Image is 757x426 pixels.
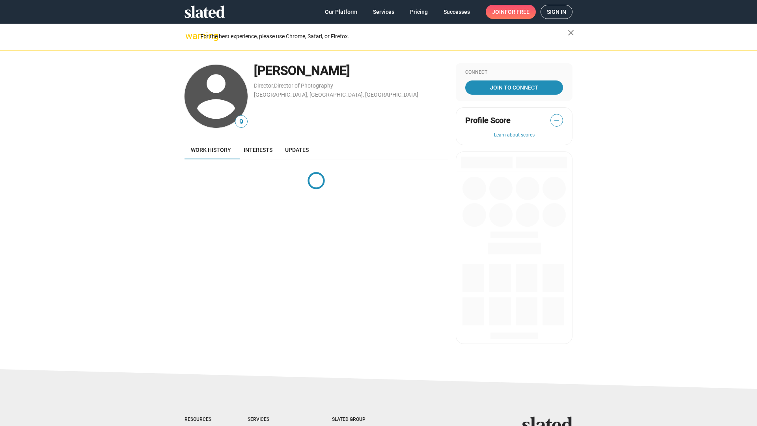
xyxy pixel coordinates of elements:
[332,417,386,423] div: Slated Group
[541,5,572,19] a: Sign in
[444,5,470,19] span: Successes
[404,5,434,19] a: Pricing
[254,82,273,89] a: Director
[465,80,563,95] a: Join To Connect
[551,116,563,126] span: —
[185,140,237,159] a: Work history
[185,31,195,41] mat-icon: warning
[465,132,563,138] button: Learn about scores
[325,5,357,19] span: Our Platform
[191,147,231,153] span: Work history
[373,5,394,19] span: Services
[437,5,476,19] a: Successes
[274,82,333,89] a: Director of Photography
[237,140,279,159] a: Interests
[254,62,448,79] div: [PERSON_NAME]
[254,92,418,98] a: [GEOGRAPHIC_DATA], [GEOGRAPHIC_DATA], [GEOGRAPHIC_DATA]
[273,84,274,88] span: ,
[248,417,300,423] div: Services
[185,417,216,423] div: Resources
[244,147,272,153] span: Interests
[319,5,364,19] a: Our Platform
[566,28,576,37] mat-icon: close
[235,117,247,127] span: 9
[547,5,566,19] span: Sign in
[200,31,568,42] div: For the best experience, please use Chrome, Safari, or Firefox.
[465,115,511,126] span: Profile Score
[505,5,530,19] span: for free
[486,5,536,19] a: Joinfor free
[467,80,561,95] span: Join To Connect
[285,147,309,153] span: Updates
[492,5,530,19] span: Join
[279,140,315,159] a: Updates
[410,5,428,19] span: Pricing
[465,69,563,76] div: Connect
[367,5,401,19] a: Services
